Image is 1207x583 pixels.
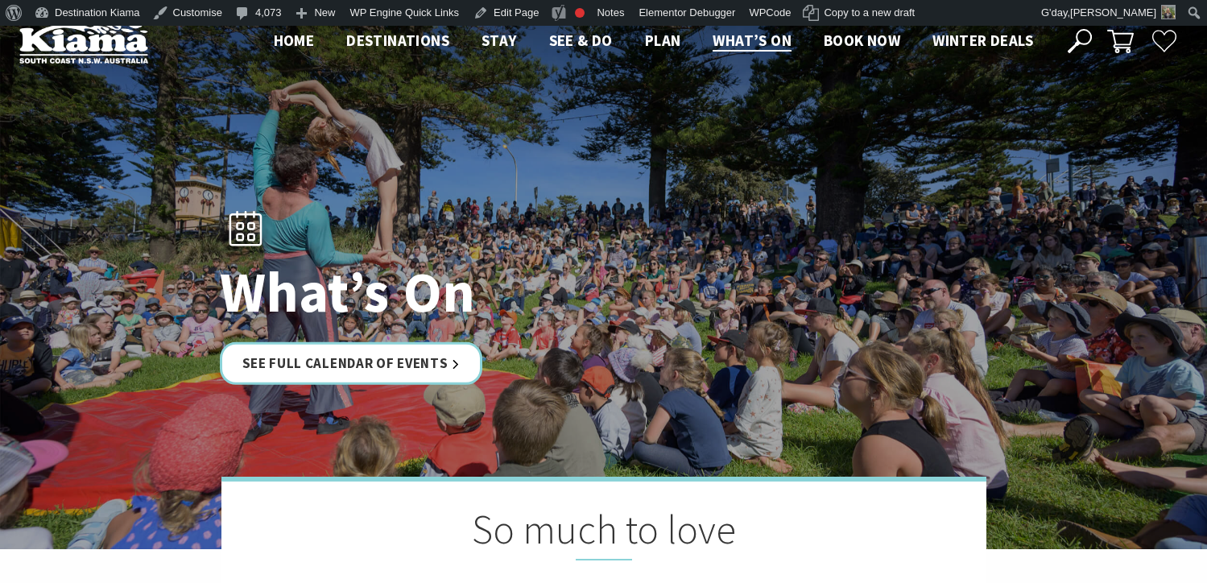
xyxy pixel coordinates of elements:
span: Book now [824,31,900,50]
span: Plan [645,31,681,50]
span: Stay [482,31,517,50]
img: Kiama Logo [19,19,148,64]
span: What’s On [713,31,792,50]
nav: Main Menu [258,28,1049,55]
img: Theresa-Mullan-1-30x30.png [1161,5,1176,19]
a: See Full Calendar of Events [220,342,483,385]
div: Focus keyphrase not set [575,8,585,18]
span: [PERSON_NAME] [1070,6,1156,19]
span: Winter Deals [932,31,1033,50]
h1: What’s On [220,261,675,323]
span: See & Do [549,31,613,50]
span: Home [274,31,315,50]
h2: So much to love [302,506,906,560]
span: Destinations [346,31,449,50]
